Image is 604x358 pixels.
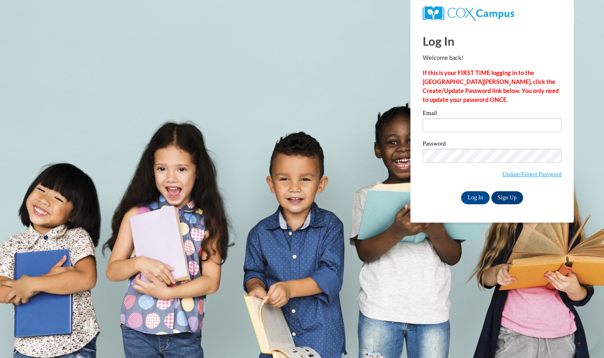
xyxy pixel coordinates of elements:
[571,325,597,351] iframe: Button to launch messaging window
[502,171,562,177] a: Update/Forgot Password
[423,6,562,21] a: COX Campus
[461,191,490,204] input: Log In
[423,33,562,49] h1: Log In
[423,6,514,21] img: COX Campus
[423,53,562,62] p: Welcome back!
[423,141,562,149] label: Password
[423,110,562,118] label: Email
[423,69,559,103] strong: If this is your FIRST TIME logging in to the [GEOGRAPHIC_DATA][PERSON_NAME], click the Create/Upd...
[491,191,523,204] a: Sign Up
